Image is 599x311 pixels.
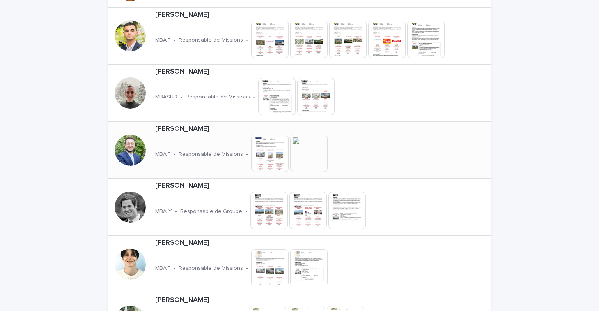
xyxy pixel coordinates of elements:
p: • [253,94,255,100]
a: [PERSON_NAME]MBAIF•Responsable de Missions• [108,8,491,65]
a: [PERSON_NAME]MBAIF•Responsable de Missions• [108,236,491,293]
p: [PERSON_NAME] [155,125,383,134]
p: Responsable de Missions [186,94,250,100]
a: [PERSON_NAME]MBALY•Responsable de Groupe• [108,179,491,236]
p: • [245,208,247,215]
p: Responsable de Missions [179,37,243,44]
p: [PERSON_NAME] [155,11,487,19]
p: [PERSON_NAME] [155,296,420,305]
p: • [181,94,183,100]
p: [PERSON_NAME] [155,68,390,76]
p: • [246,37,248,44]
p: • [174,37,175,44]
p: • [175,208,177,215]
p: MBASUD [155,94,177,100]
a: [PERSON_NAME]MBAIF•Responsable de Missions• [108,122,491,179]
p: • [246,265,248,272]
p: Responsable de Missions [179,151,243,158]
p: MBALY [155,208,172,215]
p: MBAIF [155,265,170,272]
p: MBAIF [155,37,170,44]
a: [PERSON_NAME]MBASUD•Responsable de Missions• [108,65,491,122]
p: MBAIF [155,151,170,158]
p: [PERSON_NAME] [155,239,383,248]
p: • [174,151,175,158]
p: • [174,265,175,272]
p: Responsable de Missions [179,265,243,272]
p: [PERSON_NAME] [155,182,422,190]
p: Responsable de Groupe [180,208,242,215]
p: • [246,151,248,158]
